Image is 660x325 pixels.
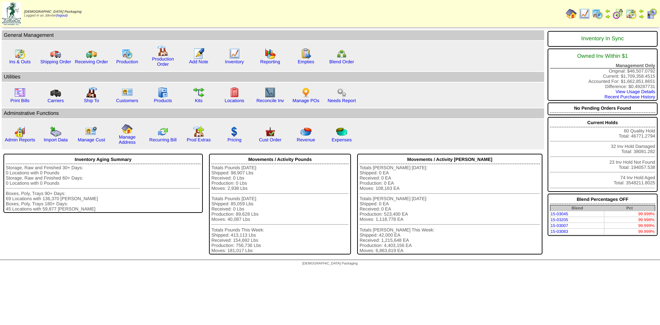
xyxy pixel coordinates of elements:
[211,165,349,253] div: Totals Pounds [DATE]: Shipped: 98,907 Lbs Received: 0 Lbs Production: 0 Lbs Moves: 2,938 Lbs Tota...
[122,48,133,59] img: calendarprod.gif
[551,229,568,234] a: 15-03083
[50,87,61,98] img: truck3.gif
[550,118,655,127] div: Current Holds
[119,134,136,145] a: Manage Address
[5,137,35,142] a: Admin Reports
[360,165,540,253] div: Totals [PERSON_NAME] [DATE]: Shipped: 0 EA Received: 0 EA Production: 0 EA Moves: 108,163 EA Tota...
[2,108,544,118] td: Adminstrative Functions
[2,30,544,40] td: General Management
[332,137,352,142] a: Expenses
[157,126,168,137] img: reconcile.gif
[551,212,568,216] a: 15-03045
[646,8,657,19] img: calendarcustomer.gif
[605,8,610,14] img: arrowleft.gif
[328,98,356,103] a: Needs Report
[550,32,655,45] div: Inventory In Sync
[300,126,311,137] img: pie_chart.png
[550,195,655,204] div: Blend Percentages OFF
[551,223,568,228] a: 15-03007
[56,14,68,18] a: (logout)
[187,137,211,142] a: Prod Extras
[566,8,577,19] img: home.gif
[44,137,68,142] a: Import Data
[224,98,244,103] a: Locations
[639,14,644,19] img: arrowright.gif
[604,229,655,235] td: 99.999%
[548,48,658,101] div: Original: $46,507.0792 Current: $1,709,358.4515 Accounted For: $1,662,851.8651 Difference: $0.492...
[228,137,242,142] a: Pricing
[75,59,108,64] a: Receiving Order
[149,137,176,142] a: Recurring Bill
[605,14,610,19] img: arrowright.gif
[10,98,30,103] a: Print Bills
[579,8,590,19] img: line_graph.gif
[122,87,133,98] img: customers.gif
[116,59,138,64] a: Production
[550,63,655,68] div: Management Only
[229,48,240,59] img: line_graph.gif
[592,8,603,19] img: calendarprod.gif
[189,59,208,64] a: Add Note
[225,59,244,64] a: Inventory
[2,2,21,25] img: zoroco-logo-small.webp
[157,87,168,98] img: cabinet.gif
[259,137,281,142] a: Cust Order
[336,48,347,59] img: network.png
[122,123,133,134] img: home.gif
[300,87,311,98] img: po.png
[336,126,347,137] img: pie_chart2.png
[302,262,357,266] span: [DEMOGRAPHIC_DATA] Packaging
[229,87,240,98] img: locations.gif
[14,126,25,137] img: graph2.png
[84,98,99,103] a: Ship To
[152,56,174,67] a: Production Order
[9,59,31,64] a: Ins & Outs
[293,98,319,103] a: Manage POs
[604,223,655,229] td: 99.999%
[604,217,655,223] td: 99.998%
[639,8,644,14] img: arrowleft.gif
[604,205,655,211] th: Pct
[157,45,168,56] img: factory.gif
[24,10,81,14] span: [DEMOGRAPHIC_DATA] Packaging
[360,155,540,164] div: Movements / Activity [PERSON_NAME]
[551,217,568,222] a: 15-03205
[14,87,25,98] img: invoice2.gif
[265,48,276,59] img: graph.gif
[548,117,658,192] div: 60 Quality Hold Total: 46771.2794 32 Inv Hold Damaged Total: 38081.282 23 Inv Hold Not Found Tota...
[336,87,347,98] img: workflow.png
[626,8,637,19] img: calendarinout.gif
[50,48,61,59] img: truck.gif
[329,59,354,64] a: Blend Order
[265,126,276,137] img: cust_order.png
[24,10,81,18] span: Logged in as Jdexter
[6,155,200,164] div: Inventory Aging Summary
[550,104,655,113] div: No Pending Orders Found
[195,98,202,103] a: Kits
[116,98,138,103] a: Customers
[550,205,604,211] th: Blend
[2,72,544,82] td: Utilities
[78,137,105,142] a: Manage Cust
[85,126,98,137] img: managecust.png
[211,155,349,164] div: Movements / Activity Pounds
[50,126,61,137] img: import.gif
[256,98,284,103] a: Reconcile Inv
[260,59,280,64] a: Reporting
[86,48,97,59] img: truck2.gif
[40,59,71,64] a: Shipping Order
[47,98,64,103] a: Carriers
[300,48,311,59] img: workorder.gif
[613,8,624,19] img: calendarblend.gif
[14,48,25,59] img: calendarinout.gif
[154,98,172,103] a: Products
[298,59,314,64] a: Empties
[86,87,97,98] img: factory2.gif
[193,87,204,98] img: workflow.gif
[265,87,276,98] img: line_graph2.gif
[6,165,200,212] div: Storage, Raw and Finished 30+ Days: 0 Locations with 0 Pounds Storage, Raw and Finished 60+ Days:...
[193,48,204,59] img: orders.gif
[193,126,204,137] img: prodextras.gif
[604,211,655,217] td: 99.999%
[550,50,655,63] div: Owned Inv Within $1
